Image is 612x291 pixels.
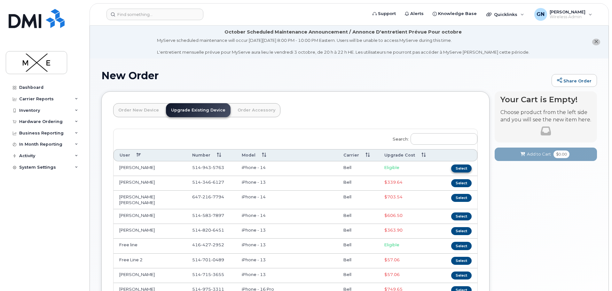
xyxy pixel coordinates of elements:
span: Eligible [384,165,399,170]
td: Free Line 2 [114,254,186,268]
span: 427 [201,242,211,247]
h1: New Order [101,70,548,81]
button: Select [451,194,472,202]
span: Full Upgrade Eligibility Date 2026-11-23 [384,180,403,185]
th: Upgrade Cost: activate to sort column ascending [379,149,436,161]
span: 583 [201,213,211,218]
span: 701 [201,257,211,262]
span: 216 [201,194,211,199]
input: Search: [411,133,477,145]
span: 943 [201,165,211,170]
a: Order New Device [113,103,164,117]
td: iPhone - 13 [236,239,338,253]
td: Bell [338,176,379,191]
span: 6127 [211,180,224,185]
td: iPhone - 14 [236,161,338,176]
span: 0489 [211,257,224,262]
td: [PERSON_NAME] [114,161,186,176]
span: 416 [192,242,224,247]
span: 7794 [211,194,224,199]
button: Select [451,257,472,265]
span: Full Upgrade Eligibility Date 2025-12-01 [384,257,400,262]
th: User: activate to sort column descending [114,149,186,161]
span: Full Upgrade Eligibility Date 2028-02-14 [384,194,403,199]
span: 647 [192,194,224,199]
p: Choose product from the left side and you will see the new item here. [500,109,591,124]
span: Full Upgrade Eligibility Date 2025-12-01 [384,272,400,277]
td: iPhone - 14 [236,191,338,209]
a: Share Order [552,74,597,87]
span: 514 [192,180,224,185]
span: 6451 [211,227,224,233]
span: 7897 [211,213,224,218]
span: 514 [192,213,224,218]
td: Bell [338,191,379,209]
td: Bell [338,268,379,283]
td: [PERSON_NAME] [114,224,186,239]
button: Select [451,212,472,220]
td: Bell [338,209,379,224]
th: Model: activate to sort column ascending [236,149,338,161]
span: 3655 [211,272,224,277]
td: Bell [338,254,379,268]
button: Select [451,165,472,172]
td: iPhone - 13 [236,268,338,283]
span: 5763 [211,165,224,170]
button: Select [451,272,472,280]
span: 715 [201,272,211,277]
span: 514 [192,257,224,262]
button: close notification [592,39,600,45]
div: October Scheduled Maintenance Announcement / Annonce D'entretient Prévue Pour octobre [224,29,462,35]
span: Full Upgrade Eligibility Date 2026-12-20 [384,227,403,233]
button: Select [451,242,472,250]
td: [PERSON_NAME] [114,209,186,224]
span: Add to Cart [527,151,551,157]
a: Order Accessory [232,103,280,117]
td: [PERSON_NAME] [114,176,186,191]
span: 820 [201,227,211,233]
td: iPhone - 13 [236,224,338,239]
span: $0.00 [553,150,569,158]
td: Free line [114,239,186,253]
span: Full Upgrade Eligibility Date 2027-10-28 [384,213,403,218]
td: iPhone - 13 [236,176,338,191]
span: 514 [192,165,224,170]
td: Bell [338,239,379,253]
span: Eligible [384,242,399,247]
td: Bell [338,161,379,176]
td: [PERSON_NAME] [114,268,186,283]
span: 346 [201,180,211,185]
span: 514 [192,227,224,233]
button: Select [451,227,472,235]
span: 2952 [211,242,224,247]
div: MyServe scheduled maintenance will occur [DATE][DATE] 8:00 PM - 10:00 PM Eastern. Users will be u... [157,37,530,55]
th: Number: activate to sort column ascending [186,149,236,161]
a: Upgrade Existing Device [166,103,231,117]
td: Bell [338,224,379,239]
label: Search: [388,129,477,147]
td: [PERSON_NAME] [PERSON_NAME] [114,191,186,209]
h4: Your Cart is Empty! [500,95,591,104]
td: iPhone - 13 [236,254,338,268]
button: Add to Cart $0.00 [495,148,597,161]
td: iPhone - 14 [236,209,338,224]
span: 514 [192,272,224,277]
button: Select [451,179,472,187]
th: Carrier: activate to sort column ascending [338,149,379,161]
